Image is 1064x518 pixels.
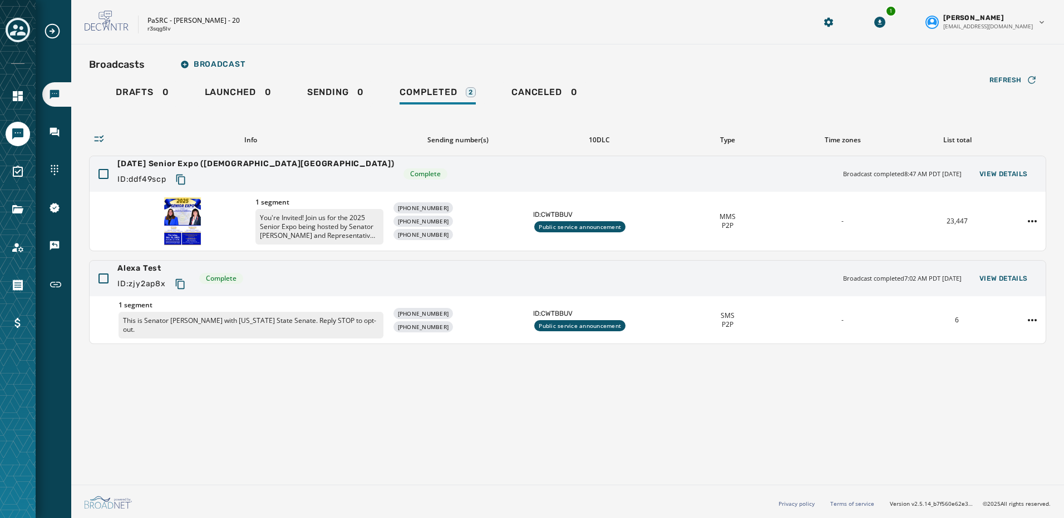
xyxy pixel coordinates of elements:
span: Refresh [989,76,1022,84]
div: 0 [511,87,577,104]
a: Navigate to Short Links [42,271,71,298]
a: Navigate to Broadcasts [42,82,71,107]
span: ID: CWTBBUV [533,210,666,219]
span: [PERSON_NAME] [943,13,1004,22]
div: [PHONE_NUMBER] [393,202,454,213]
a: Sending0 [298,81,373,107]
span: 1 segment [119,301,383,310]
span: P2P [722,221,733,230]
p: This is Senator [PERSON_NAME] with [US_STATE] State Senate. Reply STOP to opt-out. [119,312,383,338]
span: Canceled [511,87,561,98]
a: Terms of service [830,500,874,507]
a: Privacy policy [779,500,815,507]
span: View Details [979,274,1028,283]
button: Copy text to clipboard [170,274,190,294]
span: Broadcast [180,60,245,69]
a: Completed2 [391,81,485,107]
div: 1 [885,6,896,17]
div: 0 [307,87,364,104]
a: Navigate to Account [6,235,30,260]
span: ID: CWTBBUV [533,309,666,318]
button: Toggle account select drawer [6,18,30,42]
div: Public service announcement [534,221,625,232]
div: [PHONE_NUMBER] [393,308,454,319]
a: Navigate to Messaging [6,122,30,146]
p: r3sqg5lv [147,25,171,33]
img: Thumbnail [163,196,202,246]
span: View Details [979,170,1028,178]
div: Time zones [790,136,896,145]
a: Navigate to Files [6,197,30,222]
div: 23,447 [904,217,1010,226]
span: Complete [410,170,441,178]
span: Sending [307,87,349,98]
div: Sending number(s) [392,136,524,145]
div: Public service announcement [534,320,625,331]
button: Refresh [981,71,1046,89]
span: SMS [721,311,735,320]
span: Complete [206,274,237,283]
span: [DATE] Senior Expo ([DEMOGRAPHIC_DATA][GEOGRAPHIC_DATA]) [117,158,395,170]
div: 6 [904,316,1010,325]
h2: Broadcasts [89,57,145,72]
span: P2P [722,320,733,329]
button: Manage global settings [819,12,839,32]
div: [PHONE_NUMBER] [393,216,454,227]
span: Drafts [116,87,154,98]
div: [PHONE_NUMBER] [393,321,454,332]
button: Expand sub nav menu [43,22,70,40]
a: Navigate to Keywords & Responders [42,233,71,258]
button: Download Menu [870,12,890,32]
div: 2 [466,87,476,97]
div: 0 [205,87,272,104]
a: Navigate to Surveys [6,160,30,184]
a: Navigate to Billing [6,311,30,335]
button: Copy text to clipboard [171,170,191,190]
div: [PHONE_NUMBER] [393,229,454,240]
a: Navigate to 10DLC Registration [42,196,71,220]
button: Broadcast [171,53,254,76]
span: Completed [400,87,457,98]
span: MMS [720,212,736,221]
span: ID: zjy2ap8x [117,278,166,290]
a: Drafts0 [107,81,178,107]
span: [EMAIL_ADDRESS][DOMAIN_NAME] [943,22,1033,31]
a: Navigate to Home [6,84,30,108]
div: - [789,316,895,325]
span: © 2025 All rights reserved. [983,500,1051,507]
a: Navigate to Inbox [42,120,71,145]
span: Alexa Test [117,263,190,274]
span: Launched [205,87,256,98]
a: Launched0 [196,81,280,107]
button: View Details [971,271,1037,286]
div: 10DLC [533,136,666,145]
span: 1 segment [255,198,383,207]
a: Navigate to Sending Numbers [42,158,71,182]
span: v2.5.14_b7f560e62e3347fd09829e8ac9922915a95fe427 [912,500,974,508]
p: You're Invited! Join us for the 2025 Senior Expo being hosted by Senator [PERSON_NAME] and Repres... [255,209,383,245]
button: View Details [971,166,1037,182]
span: Broadcast completed 8:47 AM PDT [DATE] [843,170,962,179]
a: Canceled0 [503,81,586,107]
button: 10.10.25 Senior Expo (Jewish Community Center) action menu [1023,212,1041,230]
span: ID: ddf49scp [117,174,166,185]
a: Navigate to Orders [6,273,30,297]
div: Type [674,136,781,145]
div: Info [118,136,383,145]
span: Version [890,500,974,508]
div: - [789,217,895,226]
button: Alexa Test action menu [1023,311,1041,329]
div: List total [904,136,1011,145]
div: 0 [116,87,169,104]
span: Broadcast completed 7:02 AM PDT [DATE] [843,274,962,283]
p: PaSRC - [PERSON_NAME] - 20 [147,16,240,25]
button: User settings [921,9,1051,35]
